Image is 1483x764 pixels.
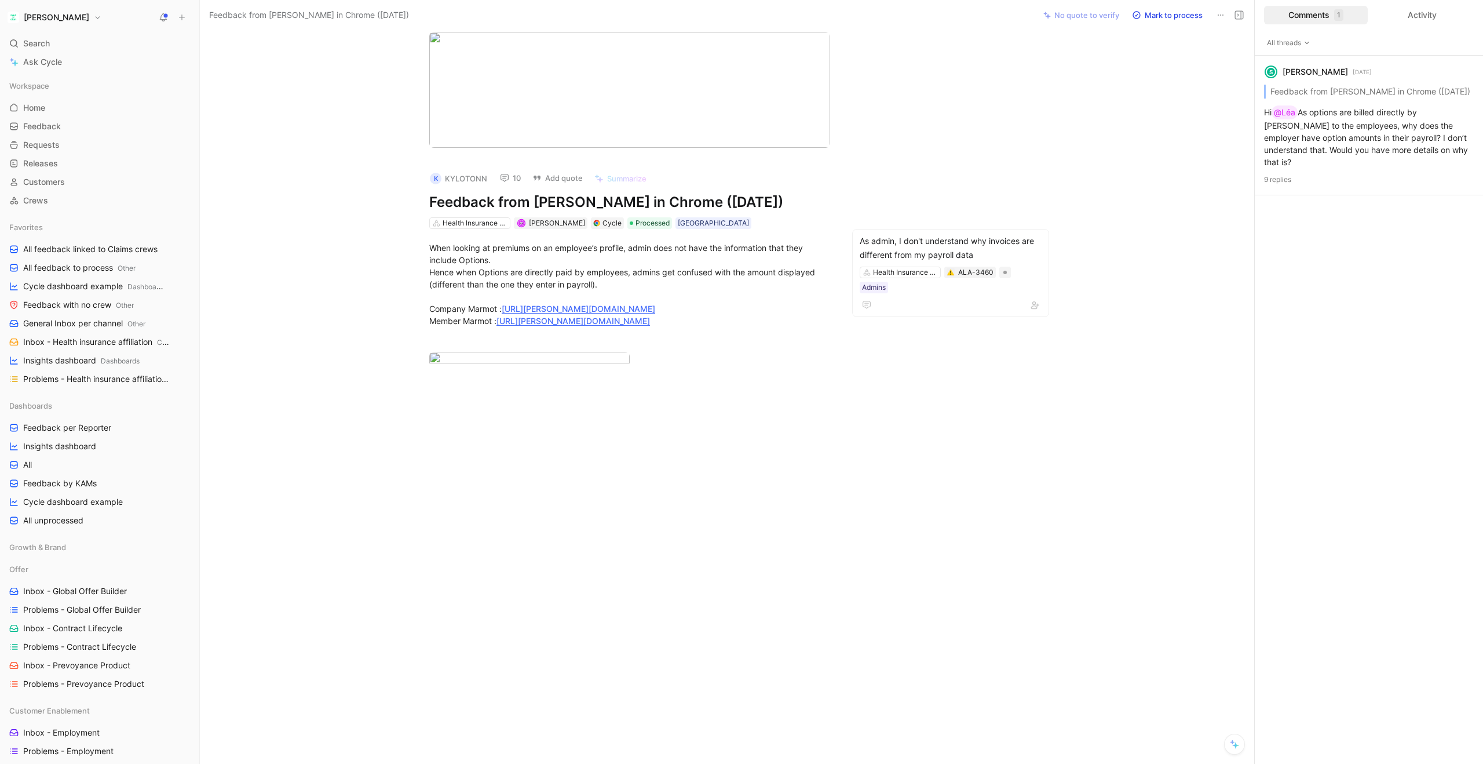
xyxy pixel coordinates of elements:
[23,585,127,597] span: Inbox - Global Offer Builder
[1266,67,1276,77] div: S
[5,118,195,135] a: Feedback
[5,539,195,559] div: Growth & Brand
[23,37,50,50] span: Search
[23,102,45,114] span: Home
[5,77,195,94] div: Workspace
[5,419,195,436] a: Feedback per Reporter
[5,493,195,511] a: Cycle dashboard example
[5,438,195,455] a: Insights dashboard
[23,355,140,367] span: Insights dashboard
[101,356,140,365] span: Dashboards
[5,743,195,760] a: Problems - Employment
[5,370,195,388] a: Problems - Health insurance affiliationCustomer Enablement
[23,299,134,311] span: Feedback with no crew
[1353,67,1372,77] p: [DATE]
[5,724,195,741] a: Inbox - Employment
[23,158,58,169] span: Releases
[9,705,90,716] span: Customer Enablement
[1283,65,1348,79] div: [PERSON_NAME]
[5,53,195,71] a: Ask Cycle
[209,8,409,22] span: Feedback from [PERSON_NAME] in Chrome ([DATE])
[23,678,144,690] span: Problems - Prevoyance Product
[5,352,195,369] a: Insights dashboardDashboards
[23,623,122,634] span: Inbox - Contract Lifecycle
[678,217,749,229] div: [GEOGRAPHIC_DATA]
[607,173,646,184] span: Summarize
[5,638,195,656] a: Problems - Contract Lifecycle
[23,121,61,132] span: Feedback
[5,601,195,619] a: Problems - Global Offer Builder
[5,561,195,693] div: OfferInbox - Global Offer BuilderProblems - Global Offer BuilderInbox - Contract LifecycleProblem...
[5,702,195,719] div: Customer Enablement
[118,264,136,272] span: Other
[5,333,195,351] a: Inbox - Health insurance affiliationCustomer Enablement
[1370,6,1474,24] div: Activity
[9,80,49,92] span: Workspace
[5,657,195,674] a: Inbox - Prevoyance Product
[5,397,195,414] div: Dashboards
[947,268,955,277] button: ⚠️
[1038,7,1124,23] button: No quote to verify
[429,193,830,212] h1: Feedback from [PERSON_NAME] in Chrome ([DATE])
[5,99,195,117] a: Home
[9,400,52,412] span: Dashboards
[873,267,938,278] div: Health Insurance Affiliation
[1264,6,1368,24] div: Comments1
[5,315,195,332] a: General Inbox per channelOther
[1334,9,1343,21] div: 1
[589,170,652,187] button: Summarize
[5,192,195,209] a: Crews
[5,475,195,492] a: Feedback by KAMs
[23,373,173,385] span: Problems - Health insurance affiliation
[1264,174,1474,185] p: 9 replies
[5,173,195,191] a: Customers
[23,422,111,434] span: Feedback per Reporter
[5,620,195,637] a: Inbox - Contract Lifecycle
[9,541,66,553] span: Growth & Brand
[5,296,195,314] a: Feedback with no crewOther
[5,35,195,52] div: Search
[23,176,65,188] span: Customers
[947,269,954,276] img: ⚠️
[23,459,32,471] span: All
[23,195,48,206] span: Crews
[23,604,141,616] span: Problems - Global Offer Builder
[5,561,195,578] div: Offer
[627,217,672,229] div: Processed
[5,278,195,295] a: Cycle dashboard exampleDashboards
[5,675,195,693] a: Problems - Prevoyance Product
[23,745,114,757] span: Problems - Employment
[23,478,97,489] span: Feedback by KAMs
[171,375,242,384] span: Customer Enablement
[24,12,89,23] h1: [PERSON_NAME]
[958,267,993,278] div: ALA-3460
[23,515,83,526] span: All unprocessed
[9,563,28,575] span: Offer
[1264,37,1313,49] button: All threads
[23,727,100,738] span: Inbox - Employment
[1127,7,1208,23] button: Mark to process
[8,12,19,23] img: Alan
[5,539,195,556] div: Growth & Brand
[429,242,830,327] div: When looking at premiums on an employee’s profile, admin does not have the information that they ...
[5,219,195,236] div: Favorites
[5,241,195,258] a: All feedback linked to Claims crews
[23,336,171,348] span: Inbox - Health insurance affiliation
[5,397,195,529] div: DashboardsFeedback per ReporterInsights dashboardAllFeedback by KAMsCycle dashboard exampleAll un...
[635,217,670,229] span: Processed
[23,641,136,653] span: Problems - Contract Lifecycle
[5,583,195,600] a: Inbox - Global Offer Builder
[862,282,886,293] div: Admins
[5,136,195,154] a: Requests
[5,456,195,474] a: All
[23,243,158,255] span: All feedback linked to Claims crews
[1267,37,1310,49] span: All threads
[23,262,136,274] span: All feedback to process
[23,281,165,293] span: Cycle dashboard example
[127,319,145,328] span: Other
[5,512,195,529] a: All unprocessed
[5,259,195,277] a: All feedback to processOther
[23,139,60,151] span: Requests
[5,155,195,172] a: Releases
